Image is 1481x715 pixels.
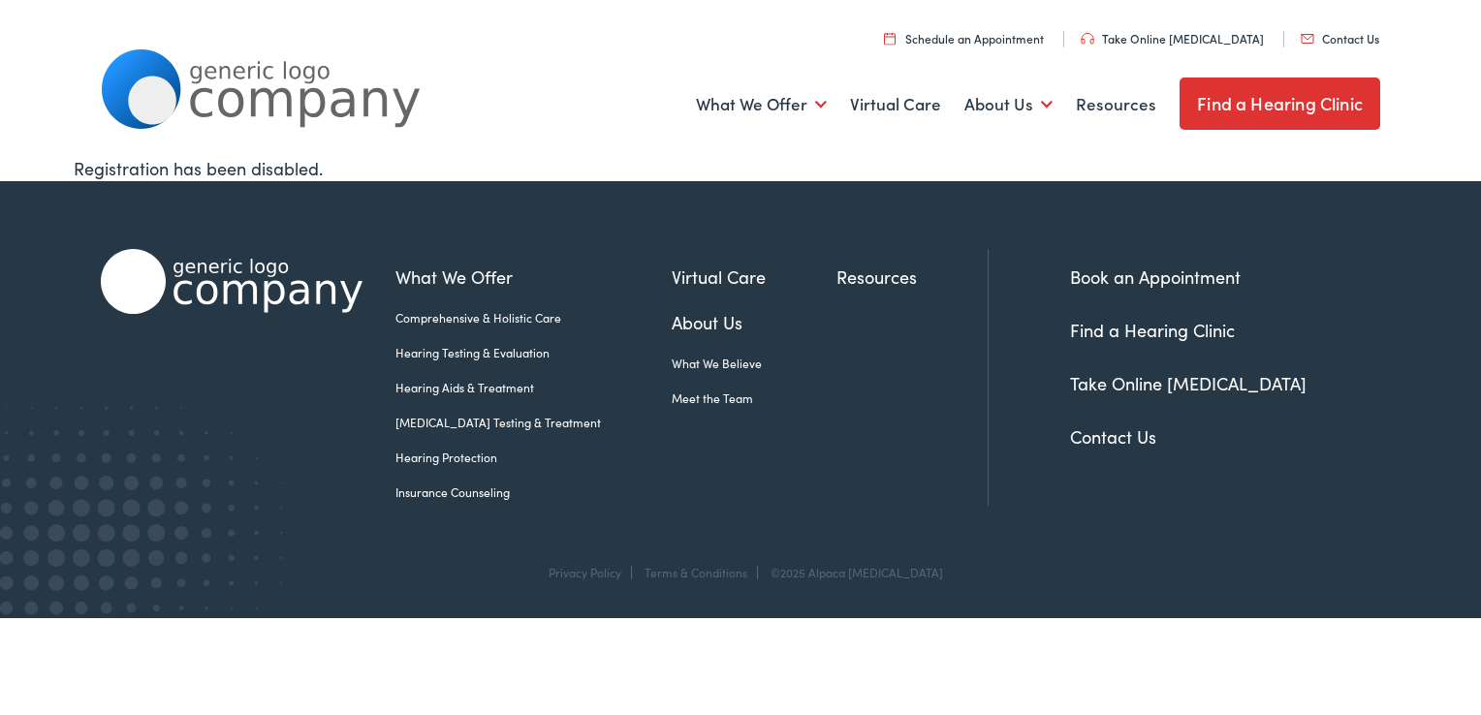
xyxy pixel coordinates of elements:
[549,564,621,580] a: Privacy Policy
[74,155,1406,181] div: Registration has been disabled.
[395,449,672,466] a: Hearing Protection
[836,264,988,290] a: Resources
[672,389,836,407] a: Meet the Team
[101,249,362,314] img: Alpaca Audiology
[850,69,941,140] a: Virtual Care
[1070,318,1235,342] a: Find a Hearing Clinic
[672,309,836,335] a: About Us
[645,564,747,580] a: Terms & Conditions
[672,264,836,290] a: Virtual Care
[1070,264,1241,289] a: Book an Appointment
[395,309,672,326] a: Comprehensive & Holistic Care
[964,69,1053,140] a: About Us
[1081,33,1094,45] img: utility icon
[1301,34,1314,44] img: utility icon
[395,414,672,431] a: [MEDICAL_DATA] Testing & Treatment
[672,355,836,372] a: What We Believe
[1301,30,1379,47] a: Contact Us
[395,264,672,290] a: What We Offer
[1081,30,1264,47] a: Take Online [MEDICAL_DATA]
[696,69,827,140] a: What We Offer
[884,30,1044,47] a: Schedule an Appointment
[1180,78,1380,130] a: Find a Hearing Clinic
[1076,69,1156,140] a: Resources
[395,483,672,501] a: Insurance Counseling
[884,32,896,45] img: utility icon
[1070,371,1307,395] a: Take Online [MEDICAL_DATA]
[395,344,672,361] a: Hearing Testing & Evaluation
[395,379,672,396] a: Hearing Aids & Treatment
[761,566,943,579] div: ©2025 Alpaca [MEDICAL_DATA]
[1070,424,1156,449] a: Contact Us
